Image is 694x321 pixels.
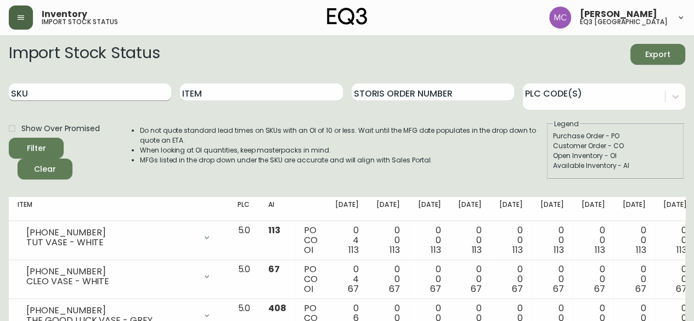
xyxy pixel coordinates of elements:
span: 67 [594,283,605,295]
span: 408 [268,302,286,314]
div: 0 0 [663,264,687,294]
button: Export [630,44,685,65]
div: 0 0 [417,264,441,294]
span: OI [304,283,313,295]
div: 0 0 [376,264,400,294]
div: PO CO [304,264,318,294]
span: 113 [390,244,400,256]
div: 0 0 [582,226,605,255]
div: 0 0 [582,264,605,294]
span: 113 [431,244,441,256]
td: 5.0 [229,221,259,260]
span: 67 [512,283,523,295]
th: [DATE] [449,197,490,221]
span: 113 [471,244,482,256]
th: [DATE] [613,197,654,221]
li: Do not quote standard lead times on SKUs with an OI of 10 or less. Wait until the MFG date popula... [140,126,546,145]
span: 113 [635,244,646,256]
div: 0 0 [622,226,646,255]
button: Filter [9,138,64,159]
div: Available Inventory - AI [553,161,678,171]
div: 0 4 [335,226,359,255]
div: 0 0 [540,264,564,294]
div: 0 0 [499,226,523,255]
span: Inventory [42,10,87,19]
legend: Legend [553,119,580,129]
th: [DATE] [409,197,450,221]
img: 6dbdb61c5655a9a555815750a11666cc [549,7,571,29]
span: Export [639,48,676,61]
div: 0 0 [417,226,441,255]
span: 67 [471,283,482,295]
span: 113 [595,244,605,256]
th: [DATE] [573,197,614,221]
li: When looking at OI quantities, keep masterpacks in mind. [140,145,546,155]
div: [PHONE_NUMBER] [26,306,196,316]
div: TUT VASE - WHITE [26,238,196,247]
div: Open Inventory - OI [553,151,678,161]
div: [PHONE_NUMBER]TUT VASE - WHITE [18,226,220,250]
span: 67 [553,283,564,295]
span: 113 [512,244,523,256]
span: 67 [268,263,280,275]
div: Customer Order - CO [553,141,678,151]
span: 67 [430,283,441,295]
th: Item [9,197,229,221]
h2: Import Stock Status [9,44,160,65]
div: [PHONE_NUMBER] [26,228,196,238]
span: 113 [348,244,359,256]
span: [PERSON_NAME] [580,10,657,19]
img: logo [327,8,368,25]
div: CLEO VASE - WHITE [26,277,196,286]
span: 67 [348,283,359,295]
th: PLC [229,197,259,221]
div: Filter [27,142,46,155]
span: 113 [676,244,687,256]
td: 5.0 [229,260,259,299]
span: Clear [26,162,64,176]
div: 0 0 [458,264,482,294]
th: [DATE] [326,197,368,221]
th: [DATE] [532,197,573,221]
th: [DATE] [368,197,409,221]
li: MFGs listed in the drop down under the SKU are accurate and will align with Sales Portal. [140,155,546,165]
button: Clear [18,159,72,179]
div: [PHONE_NUMBER]CLEO VASE - WHITE [18,264,220,289]
span: Show Over Promised [21,123,100,134]
span: 67 [676,283,687,295]
div: 0 4 [335,264,359,294]
h5: eq3 [GEOGRAPHIC_DATA] [580,19,668,25]
span: 113 [554,244,564,256]
div: Purchase Order - PO [553,131,678,141]
div: [PHONE_NUMBER] [26,267,196,277]
div: 0 0 [622,264,646,294]
div: 0 0 [499,264,523,294]
div: 0 0 [376,226,400,255]
span: 67 [635,283,646,295]
div: 0 0 [458,226,482,255]
span: 67 [389,283,400,295]
th: AI [259,197,295,221]
div: 0 0 [663,226,687,255]
div: 0 0 [540,226,564,255]
th: [DATE] [490,197,532,221]
h5: import stock status [42,19,118,25]
div: PO CO [304,226,318,255]
span: OI [304,244,313,256]
span: 113 [268,224,280,236]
